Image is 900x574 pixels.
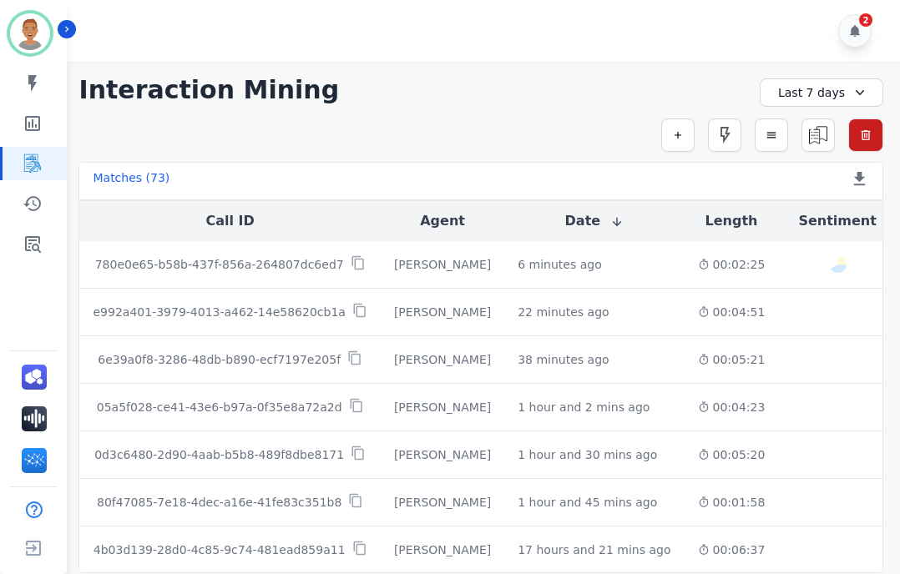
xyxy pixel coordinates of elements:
div: Matches ( 73 ) [93,169,169,193]
p: 05a5f028-ce41-43e6-b97a-0f35e8a72a2d [97,399,342,415]
div: 00:02:25 [698,256,766,273]
div: 00:06:37 [698,541,766,558]
button: Agent [420,211,465,231]
p: e992a401-3979-4013-a462-14e58620cb1a [93,304,345,320]
div: 00:04:51 [698,304,766,320]
div: 38 minutes ago [518,351,609,368]
div: 2 [859,13,872,27]
div: [PERSON_NAME] [394,446,491,463]
div: [PERSON_NAME] [394,304,491,320]
button: Length [705,211,757,231]
button: Date [565,211,624,231]
div: 1 hour and 45 mins ago [518,494,657,511]
div: 00:05:21 [698,351,766,368]
p: 0d3c6480-2d90-4aab-b5b8-489f8dbe8171 [94,446,344,463]
button: Call ID [206,211,255,231]
div: [PERSON_NAME] [394,351,491,368]
div: 00:05:20 [698,446,766,463]
button: Sentiment [798,211,876,231]
img: Bordered avatar [10,13,50,53]
div: [PERSON_NAME] [394,494,491,511]
div: [PERSON_NAME] [394,399,491,415]
div: Last 7 days [760,78,883,107]
p: 6e39a0f8-3286-48db-b890-ecf7197e205f [98,351,341,368]
div: 17 hours and 21 mins ago [518,541,670,558]
div: 00:01:58 [698,494,766,511]
p: 780e0e65-b58b-437f-856a-264807dc6ed7 [95,256,344,273]
div: 00:04:23 [698,399,766,415]
h1: Interaction Mining [78,75,339,105]
div: 1 hour and 30 mins ago [518,446,657,463]
p: 80f47085-7e18-4dec-a16e-41fe83c351b8 [97,494,341,511]
div: 22 minutes ago [518,304,609,320]
div: 6 minutes ago [518,256,602,273]
p: 4b03d139-28d0-4c85-9c74-481ead859a11 [94,541,346,558]
div: [PERSON_NAME] [394,541,491,558]
div: [PERSON_NAME] [394,256,491,273]
div: 1 hour and 2 mins ago [518,399,650,415]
